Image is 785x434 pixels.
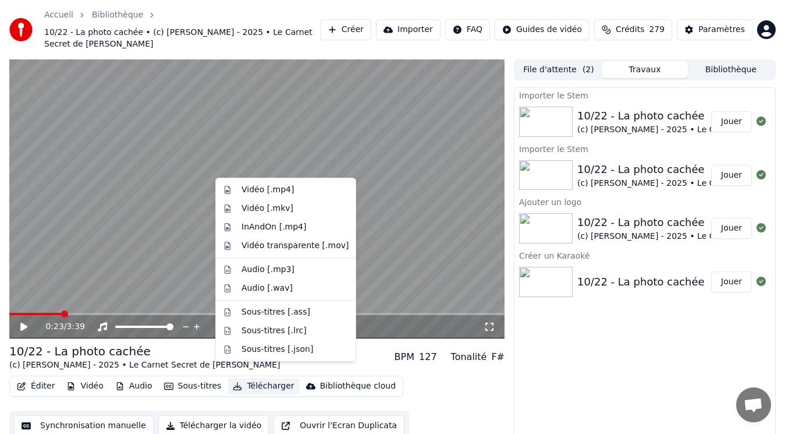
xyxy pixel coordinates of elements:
div: Audio [.wav] [241,283,293,294]
button: Importer [376,19,441,40]
div: 10/22 - La photo cachée [577,274,705,290]
button: Télécharger [228,378,299,394]
a: Ouvrir le chat [736,387,771,422]
div: Paramètres [698,24,745,36]
button: Jouer [711,165,752,186]
span: 3:39 [67,321,85,333]
button: Vidéo [62,378,108,394]
span: ( 2 ) [582,64,594,76]
span: 279 [649,24,665,36]
button: Éditer [12,378,59,394]
button: Crédits279 [594,19,672,40]
button: Jouer [711,111,752,132]
span: Crédits [616,24,644,36]
div: Sous-titres [.ass] [241,306,310,318]
button: Paramètres [677,19,752,40]
a: Bibliothèque [92,9,143,21]
div: Bibliothèque cloud [320,380,396,392]
button: Jouer [711,271,752,292]
button: Guides de vidéo [495,19,589,40]
button: File d'attente [516,61,602,78]
div: Importer le Stem [514,88,775,102]
div: (c) [PERSON_NAME] - 2025 • Le Carnet Secret de [PERSON_NAME] [9,359,280,371]
div: InAndOn [.mp4] [241,221,307,233]
button: FAQ [445,19,490,40]
div: Importer le Stem [514,142,775,156]
div: Vidéo [.mkv] [241,203,293,214]
span: 0:23 [45,321,63,333]
a: Accueil [44,9,73,21]
nav: breadcrumb [44,9,320,50]
button: Audio [111,378,157,394]
div: Tonalité [451,350,487,364]
div: Audio [.mp3] [241,264,294,276]
img: youka [9,18,33,41]
div: Sous-titres [.json] [241,344,313,355]
div: Ajouter un logo [514,195,775,209]
button: Travaux [602,61,688,78]
div: Sous-titres [.lrc] [241,325,307,337]
button: Sous-titres [159,378,226,394]
div: 127 [419,350,437,364]
span: 10/22 - La photo cachée • (c) [PERSON_NAME] - 2025 • Le Carnet Secret de [PERSON_NAME] [44,27,320,50]
div: / [45,321,73,333]
button: Bibliothèque [688,61,774,78]
div: Vidéo transparente [.mov] [241,240,349,252]
button: Créer [320,19,371,40]
div: F# [491,350,505,364]
div: Vidéo [.mp4] [241,184,294,196]
div: Créer un Karaoké [514,248,775,262]
button: Jouer [711,218,752,239]
div: BPM [395,350,414,364]
div: 10/22 - La photo cachée [9,343,280,359]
